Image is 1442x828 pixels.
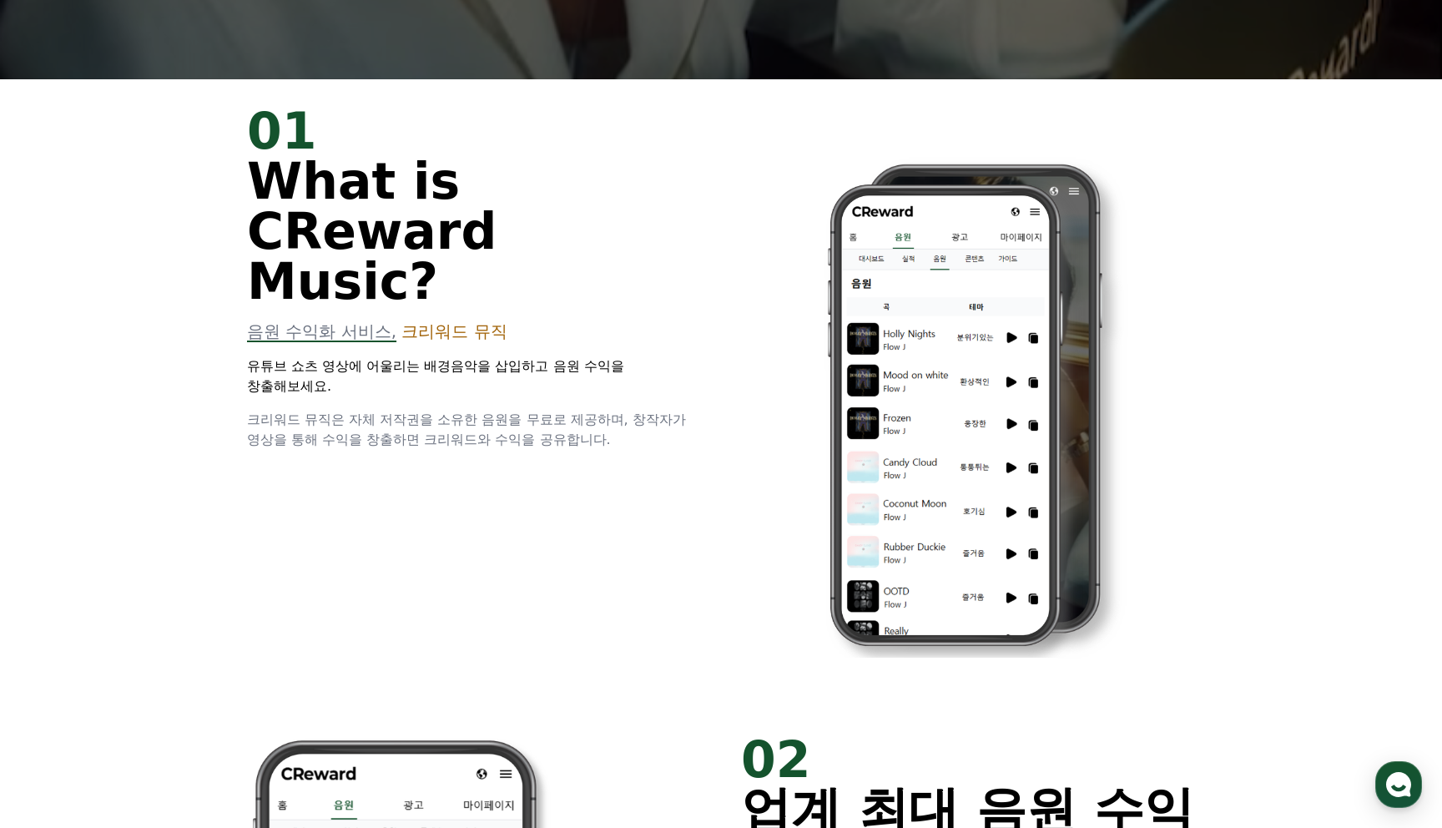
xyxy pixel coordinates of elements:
[401,321,507,341] span: 크리워드 뮤직
[247,106,701,156] div: 01
[110,529,215,571] a: 대화
[258,554,278,568] span: 설정
[741,735,1195,785] div: 02
[741,106,1195,681] img: 2.png
[247,356,701,396] p: 유튜브 쇼츠 영상에 어울리는 배경음악을 삽입하고 음원 수익을 창출해보세요.
[5,529,110,571] a: 홈
[247,152,497,310] span: What is CReward Music?
[53,554,63,568] span: 홈
[215,529,320,571] a: 설정
[247,411,686,447] span: 크리워드 뮤직은 자체 저작권을 소유한 음원을 무료로 제공하며, 창작자가 영상을 통해 수익을 창출하면 크리워드와 수익을 공유합니다.
[247,321,396,341] span: 음원 수익화 서비스,
[153,555,173,568] span: 대화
